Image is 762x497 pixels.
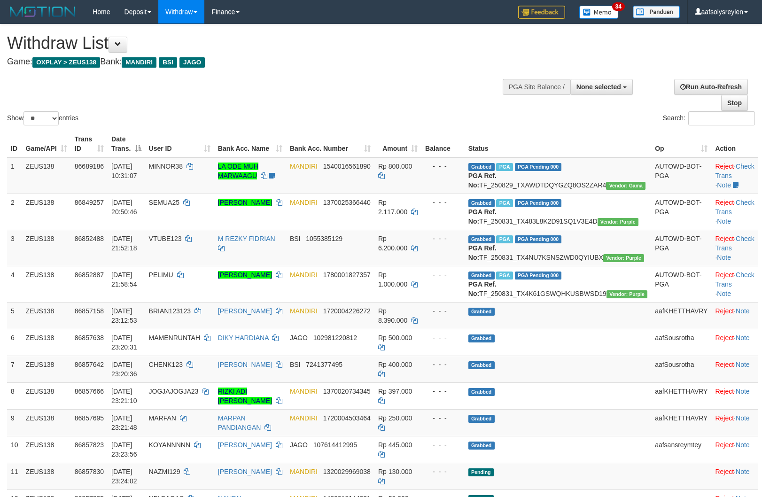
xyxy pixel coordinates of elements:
[515,272,562,280] span: PGA Pending
[179,57,205,68] span: JAGO
[7,5,78,19] img: MOTION_logo.png
[218,361,272,368] a: [PERSON_NAME]
[425,306,461,316] div: - - -
[108,131,145,157] th: Date Trans.: activate to sort column descending
[218,307,272,315] a: [PERSON_NAME]
[290,307,318,315] span: MANDIRI
[711,157,758,194] td: · ·
[717,290,731,297] a: Note
[468,244,497,261] b: PGA Ref. No:
[323,199,371,206] span: Copy 1370025366440 to clipboard
[32,57,100,68] span: OXPLAY > ZEUS138
[313,334,357,342] span: Copy 102981220812 to clipboard
[218,441,272,449] a: [PERSON_NAME]
[711,409,758,436] td: ·
[75,468,104,475] span: 86857830
[323,468,371,475] span: Copy 1320029969038 to clipboard
[515,199,562,207] span: PGA Pending
[323,163,371,170] span: Copy 1540016561890 to clipboard
[468,308,495,316] span: Grabbed
[159,57,177,68] span: BSI
[145,131,214,157] th: User ID: activate to sort column ascending
[606,182,645,190] span: Vendor URL: https://trx31.1velocity.biz
[606,290,647,298] span: Vendor URL: https://trx4.1velocity.biz
[7,266,22,302] td: 4
[736,388,750,395] a: Note
[214,131,286,157] th: Bank Acc. Name: activate to sort column ascending
[717,181,731,189] a: Note
[518,6,565,19] img: Feedback.jpg
[515,235,562,243] span: PGA Pending
[111,199,137,216] span: [DATE] 20:50:46
[651,382,711,409] td: aafKHETTHAVRY
[75,334,104,342] span: 86857638
[421,131,465,157] th: Balance
[715,441,734,449] a: Reject
[736,307,750,315] a: Note
[715,361,734,368] a: Reject
[111,235,137,252] span: [DATE] 21:52:18
[218,468,272,475] a: [PERSON_NAME]
[7,194,22,230] td: 2
[468,334,495,342] span: Grabbed
[7,157,22,194] td: 1
[111,361,137,378] span: [DATE] 23:20:36
[7,463,22,489] td: 11
[378,307,407,324] span: Rp 8.390.000
[651,194,711,230] td: AUTOWD-BOT-PGA
[496,235,513,243] span: Marked by aafsolysreylen
[378,388,412,395] span: Rp 397.000
[711,194,758,230] td: · ·
[22,409,71,436] td: ZEUS138
[111,271,137,288] span: [DATE] 21:58:54
[149,441,190,449] span: KOYANNNNN
[425,270,461,280] div: - - -
[651,409,711,436] td: aafKHETTHAVRY
[290,361,301,368] span: BSI
[290,388,318,395] span: MANDIRI
[465,157,651,194] td: TF_250829_TXAWDTDQYGZQ8OS2ZAR4
[651,131,711,157] th: Op: activate to sort column ascending
[290,163,318,170] span: MANDIRI
[149,235,182,242] span: VTUBE123
[715,163,754,179] a: Check Trans
[378,468,412,475] span: Rp 130.000
[425,162,461,171] div: - - -
[149,388,199,395] span: JOGJAJOGJA23
[313,441,357,449] span: Copy 107614412995 to clipboard
[149,163,183,170] span: MINNOR38
[22,131,71,157] th: Game/API: activate to sort column ascending
[7,436,22,463] td: 10
[425,440,461,450] div: - - -
[149,307,191,315] span: BRIAN123123
[111,414,137,431] span: [DATE] 23:21:48
[711,302,758,329] td: ·
[71,131,108,157] th: Trans ID: activate to sort column ascending
[651,356,711,382] td: aafSousrotha
[7,302,22,329] td: 5
[22,382,71,409] td: ZEUS138
[570,79,633,95] button: None selected
[378,271,407,288] span: Rp 1.000.000
[323,414,371,422] span: Copy 1720004503464 to clipboard
[7,382,22,409] td: 8
[715,271,754,288] a: Check Trans
[425,333,461,342] div: - - -
[576,83,621,91] span: None selected
[306,235,342,242] span: Copy 1055385129 to clipboard
[736,414,750,422] a: Note
[290,334,308,342] span: JAGO
[323,388,371,395] span: Copy 1370020734345 to clipboard
[674,79,748,95] a: Run Auto-Refresh
[465,194,651,230] td: TF_250831_TX483L8K2D91SQ1V3E4D
[612,2,625,11] span: 34
[149,334,200,342] span: MAMENRUNTAH
[425,387,461,396] div: - - -
[22,356,71,382] td: ZEUS138
[378,414,412,422] span: Rp 250.000
[111,441,137,458] span: [DATE] 23:23:56
[603,254,644,262] span: Vendor URL: https://trx4.1velocity.biz
[711,463,758,489] td: ·
[7,57,498,67] h4: Game: Bank:
[468,468,494,476] span: Pending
